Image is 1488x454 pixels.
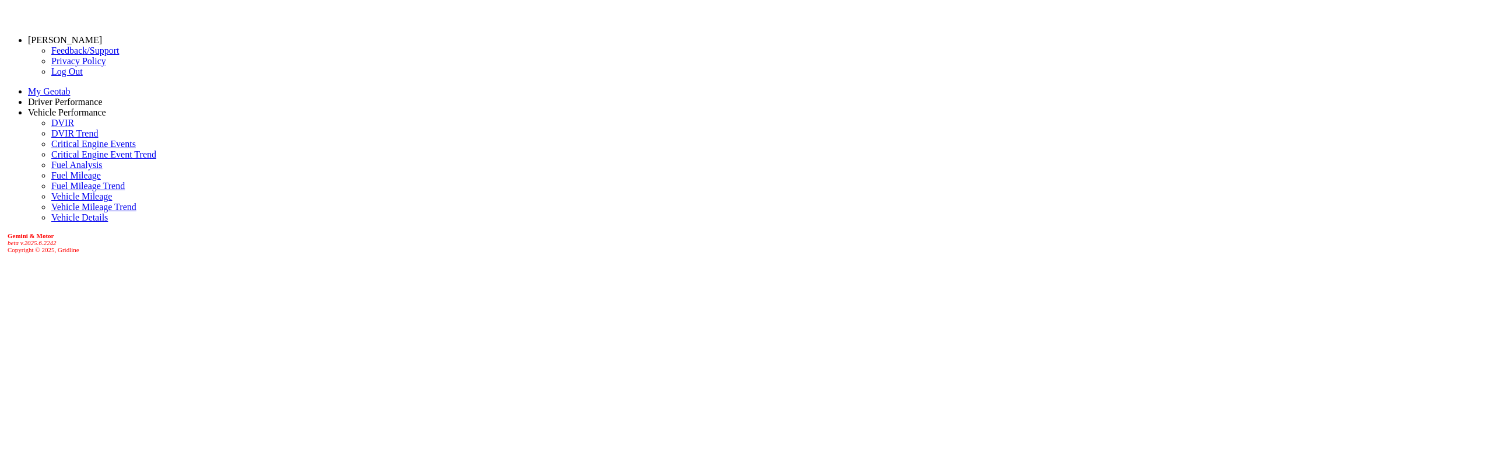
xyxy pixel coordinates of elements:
[51,46,119,55] a: Feedback/Support
[51,202,136,212] a: Vehicle Mileage Trend
[51,191,112,201] a: Vehicle Mileage
[28,107,106,117] a: Vehicle Performance
[51,118,74,128] a: DVIR
[28,86,70,96] a: My Geotab
[28,35,102,45] a: [PERSON_NAME]
[51,149,156,159] a: Critical Engine Event Trend
[51,181,125,191] a: Fuel Mileage Trend
[28,97,103,107] a: Driver Performance
[8,232,54,239] b: Gemini & Motor
[8,239,57,246] i: beta v.2025.6.2242
[51,67,83,76] a: Log Out
[51,128,98,138] a: DVIR Trend
[8,232,1483,253] div: Copyright © 2025, Gridline
[51,160,103,170] a: Fuel Analysis
[51,56,106,66] a: Privacy Policy
[51,139,136,149] a: Critical Engine Events
[51,170,101,180] a: Fuel Mileage
[51,212,108,222] a: Vehicle Details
